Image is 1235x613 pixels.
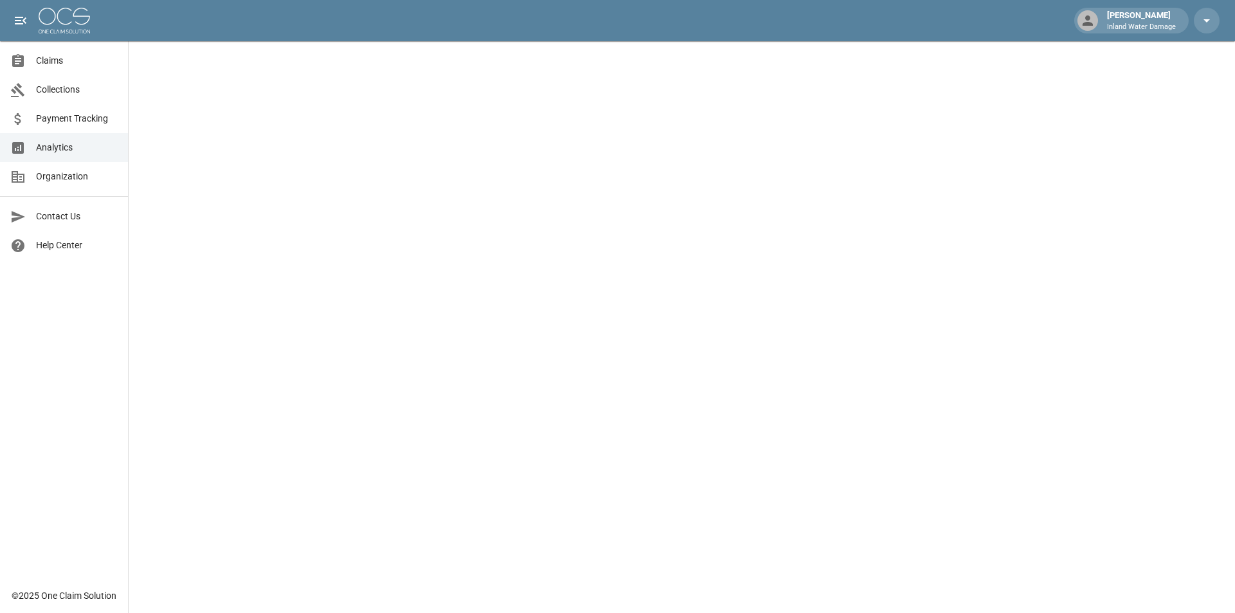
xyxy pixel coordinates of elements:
[8,8,33,33] button: open drawer
[36,210,118,223] span: Contact Us
[39,8,90,33] img: ocs-logo-white-transparent.png
[12,589,116,602] div: © 2025 One Claim Solution
[1102,9,1181,32] div: [PERSON_NAME]
[36,83,118,96] span: Collections
[36,170,118,183] span: Organization
[1107,22,1176,33] p: Inland Water Damage
[36,239,118,252] span: Help Center
[36,112,118,125] span: Payment Tracking
[129,41,1235,609] iframe: Embedded Dashboard
[36,54,118,68] span: Claims
[36,141,118,154] span: Analytics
